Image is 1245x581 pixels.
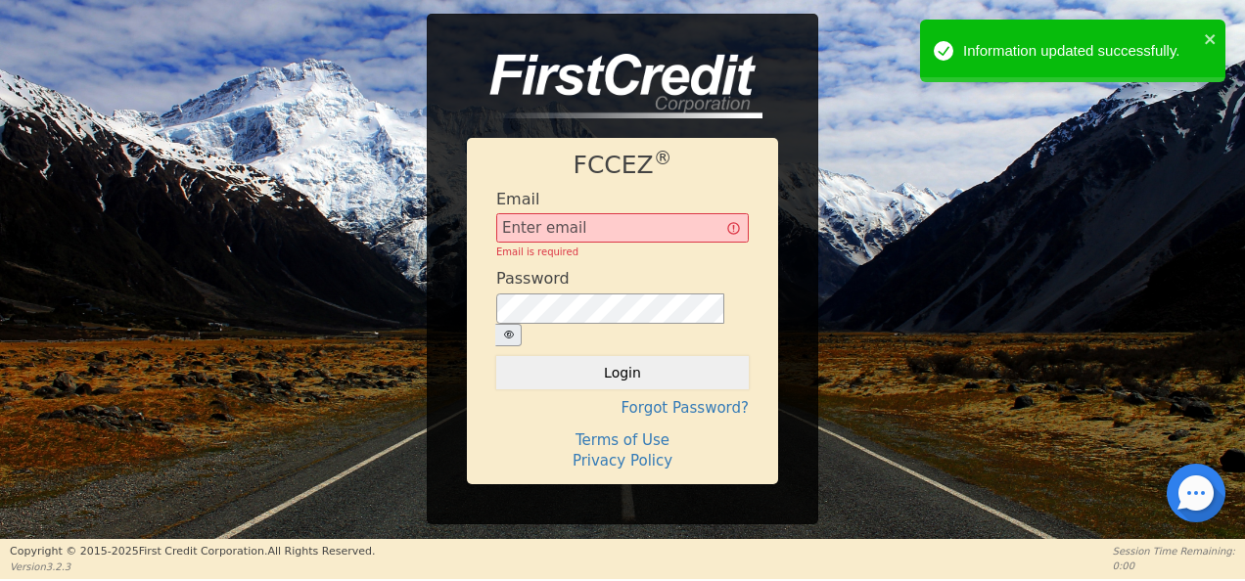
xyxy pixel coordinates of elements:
[963,40,1198,63] div: Information updated successfully.
[10,559,375,574] p: Version 3.2.3
[496,356,749,389] button: Login
[496,245,749,259] div: Email is required
[1113,544,1235,559] p: Session Time Remaining:
[267,545,375,558] span: All Rights Reserved.
[10,544,375,560] p: Copyright © 2015- 2025 First Credit Corporation.
[1204,27,1218,50] button: close
[1113,559,1235,573] p: 0:00
[496,213,749,243] input: Enter email
[496,190,539,208] h4: Email
[496,269,570,288] h4: Password
[496,151,749,180] h1: FCCEZ
[654,148,672,168] sup: ®
[496,399,749,417] h4: Forgot Password?
[496,431,749,449] h4: Terms of Use
[467,54,762,118] img: logo-CMu_cnol.png
[496,452,749,469] h4: Privacy Policy
[496,293,724,324] input: password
